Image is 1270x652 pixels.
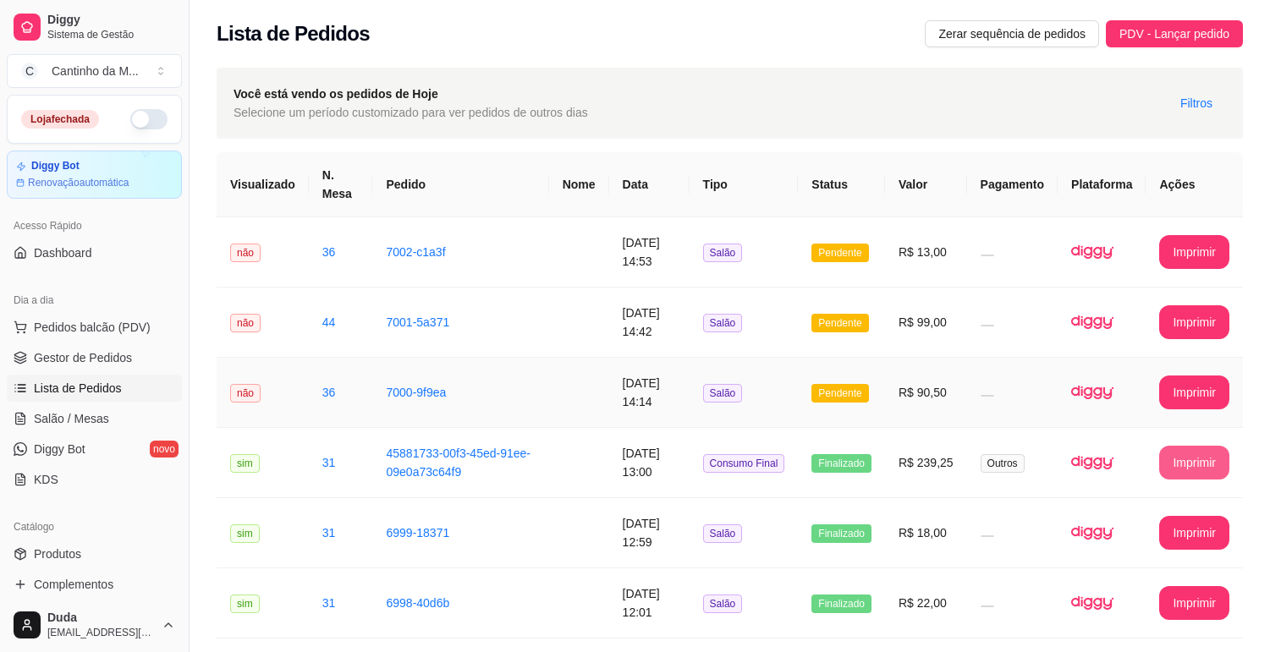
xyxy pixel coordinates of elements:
[7,212,182,239] div: Acesso Rápido
[230,594,260,613] span: sim
[34,441,85,457] span: Diggy Bot
[34,471,58,488] span: KDS
[1071,371,1113,414] img: diggy
[703,524,743,543] span: Salão
[309,152,373,217] th: N. Mesa
[47,28,175,41] span: Sistema de Gestão
[34,244,92,261] span: Dashboard
[1119,25,1229,43] span: PDV - Lançar pedido
[28,176,129,189] article: Renovação automática
[925,20,1099,47] button: Zerar sequência de pedidos
[34,380,122,397] span: Lista de Pedidos
[811,524,871,543] span: Finalizado
[52,63,139,79] div: Cantinho da M ...
[938,25,1086,43] span: Zerar sequência de pedidos
[549,152,609,217] th: Nome
[885,498,967,568] td: R$ 18,00
[7,314,182,341] button: Pedidos balcão (PDV)
[386,596,449,610] a: 6998-40d6b
[322,245,336,259] a: 36
[386,245,445,259] a: 7002-c1a3f
[811,314,868,332] span: Pendente
[609,358,690,428] td: [DATE] 14:14
[1180,94,1212,112] span: Filtros
[609,568,690,638] td: [DATE] 12:01
[1159,446,1229,479] button: Imprimir
[1159,305,1229,339] button: Imprimir
[322,526,336,540] a: 31
[609,217,690,288] td: [DATE] 14:53
[609,288,690,358] td: [DATE] 14:42
[7,54,182,88] button: Select a team
[885,288,967,358] td: R$ 99,00
[47,611,155,626] span: Duda
[885,152,967,217] th: Valor
[885,358,967,428] td: R$ 90,50
[1071,582,1113,624] img: diggy
[31,160,80,173] article: Diggy Bot
[230,454,260,473] span: sim
[981,454,1025,473] span: Outros
[47,626,155,639] span: [EMAIL_ADDRESS][DOMAIN_NAME]
[386,447,530,479] a: 45881733-00f3-45ed-91ee-09e0a73c64f9
[811,244,868,262] span: Pendente
[7,375,182,402] a: Lista de Pedidos
[322,596,336,610] a: 31
[1167,90,1226,117] button: Filtros
[322,315,336,329] a: 44
[7,466,182,493] a: KDS
[703,244,743,262] span: Salão
[34,410,109,427] span: Salão / Mesas
[34,545,81,562] span: Produtos
[7,405,182,432] a: Salão / Mesas
[372,152,548,217] th: Pedido
[217,152,309,217] th: Visualizado
[7,605,182,645] button: Duda[EMAIL_ADDRESS][DOMAIN_NAME]
[230,314,261,332] span: não
[609,428,690,498] td: [DATE] 13:00
[798,152,885,217] th: Status
[609,498,690,568] td: [DATE] 12:59
[217,20,370,47] h2: Lista de Pedidos
[34,576,113,593] span: Complementos
[811,594,871,613] span: Finalizado
[7,571,182,598] a: Complementos
[1106,20,1243,47] button: PDV - Lançar pedido
[7,513,182,540] div: Catálogo
[703,454,785,473] span: Consumo Final
[885,428,967,498] td: R$ 239,25
[703,384,743,403] span: Salão
[234,103,588,122] span: Selecione um período customizado para ver pedidos de outros dias
[703,314,743,332] span: Salão
[230,244,261,262] span: não
[21,63,38,79] span: C
[609,152,690,217] th: Data
[7,7,182,47] a: DiggySistema de Gestão
[1071,512,1113,554] img: diggy
[21,110,99,129] div: Loja fechada
[7,239,182,266] a: Dashboard
[1071,301,1113,343] img: diggy
[130,109,168,129] button: Alterar Status
[1159,235,1229,269] button: Imprimir
[322,386,336,399] a: 36
[386,315,449,329] a: 7001-5a371
[811,454,871,473] span: Finalizado
[322,456,336,469] a: 31
[1159,586,1229,620] button: Imprimir
[1071,231,1113,273] img: diggy
[703,594,743,613] span: Salão
[7,287,182,314] div: Dia a dia
[885,217,967,288] td: R$ 13,00
[1146,152,1243,217] th: Ações
[967,152,1058,217] th: Pagamento
[690,152,799,217] th: Tipo
[230,524,260,543] span: sim
[885,568,967,638] td: R$ 22,00
[7,540,182,567] a: Produtos
[7,344,182,371] a: Gestor de Pedidos
[1159,375,1229,409] button: Imprimir
[34,349,132,366] span: Gestor de Pedidos
[7,436,182,463] a: Diggy Botnovo
[234,87,438,101] strong: Você está vendo os pedidos de Hoje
